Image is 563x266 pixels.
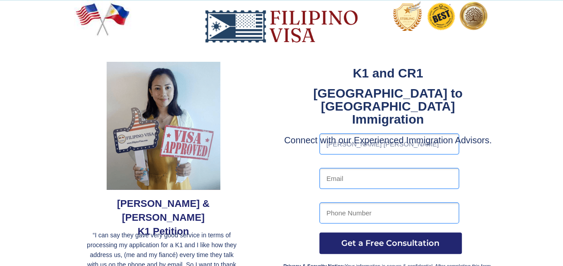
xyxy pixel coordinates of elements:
[284,135,492,145] span: Connect with our Experienced Immigration Advisors.
[313,86,462,126] strong: [GEOGRAPHIC_DATA] to [GEOGRAPHIC_DATA] Immigration
[319,202,459,223] input: Phone Number
[319,232,462,254] button: Get a Free Consultation
[117,198,210,237] span: [PERSON_NAME] & [PERSON_NAME] K1 Petition
[319,238,462,248] span: Get a Free Consultation
[319,168,459,189] input: Email
[352,66,423,80] strong: K1 and CR1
